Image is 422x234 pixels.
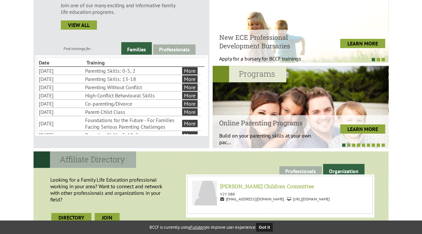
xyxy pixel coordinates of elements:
[85,91,181,99] li: High-Conflict Behavioural Skills
[182,120,198,127] a: More
[39,108,84,116] li: [DATE]
[192,192,367,196] p: V2Y 0B8
[279,166,322,176] a: Professionals
[39,59,85,66] li: Date
[182,75,198,83] a: More
[51,213,91,222] a: Directory
[85,108,181,116] li: Parent-Child Class
[39,131,84,139] li: [DATE]
[153,44,196,55] a: Professionals
[182,100,198,107] a: More
[182,84,198,91] a: More
[182,92,198,99] a: More
[39,75,84,83] li: [DATE]
[34,151,136,168] h2: Affiliate Directory
[85,83,181,91] li: Parenting Without Conflict
[37,173,183,206] p: Looking for a Family Life Education professional working in your area? Want to connect and networ...
[85,116,181,131] li: Foundations for the Future - For Families Facing Serious Parenting Challenges
[86,59,133,66] li: Training
[61,2,182,15] p: Join one of our many exciting and informative family life education programs.
[85,100,181,108] li: Co-parenting/Divorce
[323,164,364,176] a: Organization
[39,100,84,108] li: [DATE]
[213,66,286,82] h2: Programs
[189,177,371,212] a: Langley Children Committee Alicia Rempel [PERSON_NAME] Children Committee V2Y 0B8 [EMAIL_ADDRESS]...
[34,46,121,51] div: Find trainings for:
[219,55,317,68] p: Apply for a bursary for BCCF trainings West...
[39,67,84,75] li: [DATE]
[95,213,120,222] a: join
[39,119,84,127] li: [DATE]
[287,196,330,201] span: [URL][DOMAIN_NAME]
[220,196,284,201] span: [EMAIL_ADDRESS][DOMAIN_NAME]
[340,39,385,48] a: LEARN MORE
[85,67,181,75] li: Parenting Skills: 0-5, 2
[182,108,198,116] a: More
[194,183,365,190] h6: [PERSON_NAME] Children Committee
[190,224,206,230] a: Fullstory
[85,131,181,139] li: Parenting Skills: 5-13, 2
[219,132,317,145] p: Build on your parenting skills at your own pac...
[85,75,181,83] li: Parenting Skills: 13-18
[121,42,152,55] a: Families
[192,181,217,205] img: Langley Children Committee Alicia Rempel
[182,67,198,74] a: More
[182,131,198,139] a: More
[340,124,385,134] a: LEARN MORE
[39,91,84,99] li: [DATE]
[219,118,317,127] h4: Online Parenting Programs
[61,20,97,30] a: view all
[219,33,317,50] h4: New ECE Professional Development Bursaries
[256,223,273,231] button: Got it
[39,83,84,91] li: [DATE]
